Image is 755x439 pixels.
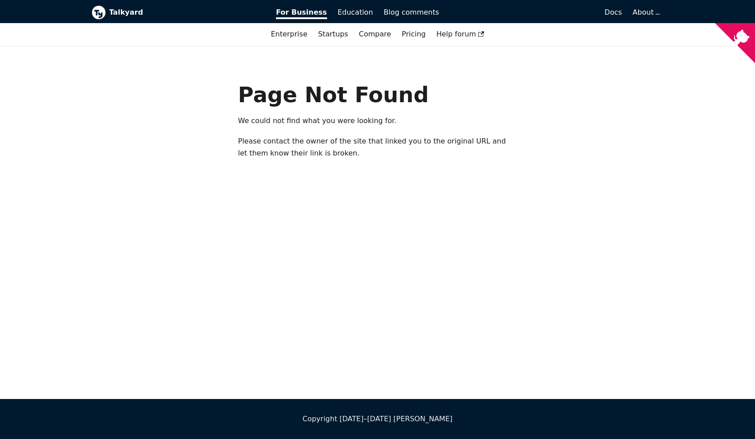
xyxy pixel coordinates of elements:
h1: Page Not Found [238,81,517,108]
a: For Business [271,5,332,20]
p: We could not find what you were looking for. [238,115,517,127]
a: Pricing [396,27,431,42]
a: Help forum [431,27,490,42]
a: Education [332,5,379,20]
a: Enterprise [265,27,312,42]
img: Talkyard logo [92,5,106,20]
b: Talkyard [109,7,264,18]
span: For Business [276,8,327,19]
p: Please contact the owner of the site that linked you to the original URL and let them know their ... [238,136,517,159]
a: Talkyard logoTalkyard [92,5,264,20]
span: Blog comments [383,8,439,16]
a: Startups [313,27,354,42]
span: Education [338,8,373,16]
span: Docs [604,8,622,16]
a: Docs [444,5,627,20]
div: Copyright [DATE]–[DATE] [PERSON_NAME] [92,413,664,425]
a: Compare [359,30,391,38]
span: Help forum [436,30,484,38]
a: Blog comments [378,5,444,20]
a: About [633,8,659,16]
